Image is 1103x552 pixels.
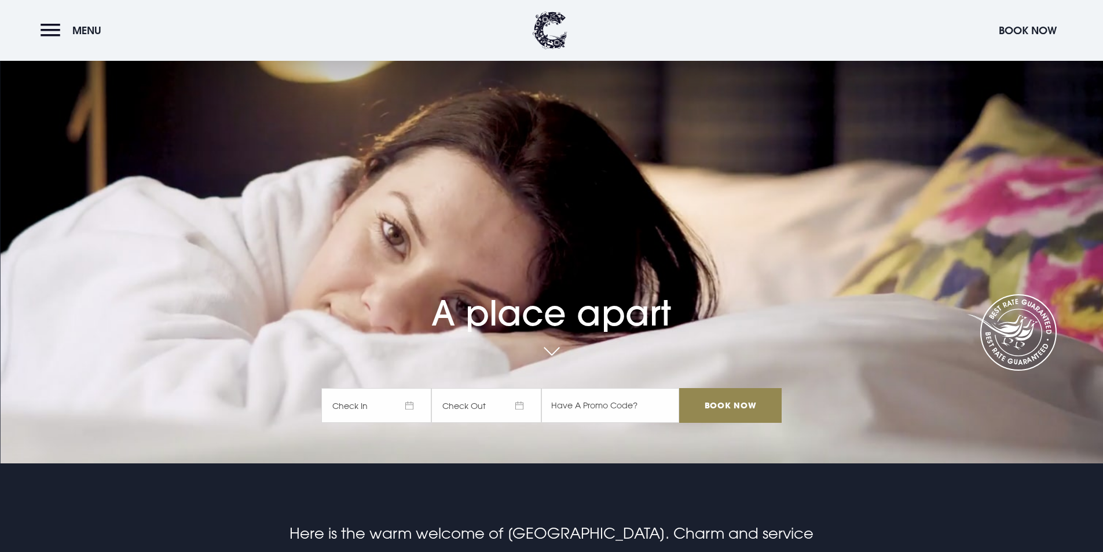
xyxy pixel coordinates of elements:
[72,24,101,37] span: Menu
[993,18,1062,43] button: Book Now
[321,259,781,334] h1: A place apart
[321,388,431,423] span: Check In
[533,12,567,49] img: Clandeboye Lodge
[431,388,541,423] span: Check Out
[541,388,679,423] input: Have A Promo Code?
[41,18,107,43] button: Menu
[679,388,781,423] input: Book Now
